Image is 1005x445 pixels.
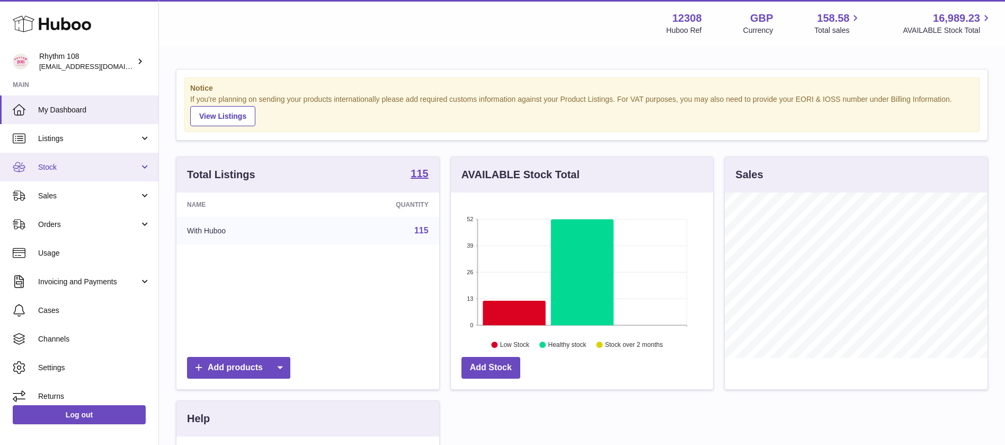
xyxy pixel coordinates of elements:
span: Total sales [814,25,861,36]
span: Returns [38,391,150,402]
h3: Sales [735,168,763,182]
span: AVAILABLE Stock Total [903,25,992,36]
span: Cases [38,306,150,316]
a: View Listings [190,106,255,126]
strong: Notice [190,83,974,93]
div: Huboo Ref [666,25,702,36]
strong: 115 [411,168,428,179]
div: Rhythm 108 [39,51,135,72]
span: [EMAIL_ADDRESS][DOMAIN_NAME] [39,62,156,71]
span: Orders [38,220,139,230]
text: Healthy stock [548,341,586,348]
a: Add Stock [461,357,520,379]
div: Currency [743,25,773,36]
span: Listings [38,134,139,144]
h3: Total Listings [187,168,255,182]
h3: Help [187,412,210,426]
text: 26 [467,269,473,275]
text: 13 [467,295,473,302]
strong: GBP [750,11,773,25]
strong: 12308 [672,11,702,25]
a: 115 [411,168,428,181]
th: Name [176,193,315,217]
a: Log out [13,405,146,424]
a: Add products [187,357,290,379]
span: 158.58 [817,11,849,25]
td: With Huboo [176,217,315,245]
text: 39 [467,242,473,249]
a: 115 [414,226,429,235]
span: Stock [38,162,139,172]
div: If you're planning on sending your products internationally please add required customs informati... [190,94,974,126]
span: Sales [38,191,139,201]
span: 16,989.23 [933,11,980,25]
span: Channels [38,334,150,344]
a: 16,989.23 AVAILABLE Stock Total [903,11,992,36]
a: 158.58 Total sales [814,11,861,36]
span: My Dashboard [38,105,150,115]
span: Usage [38,248,150,258]
h3: AVAILABLE Stock Total [461,168,580,182]
span: Invoicing and Payments [38,277,139,287]
span: Settings [38,363,150,373]
text: Low Stock [500,341,530,348]
th: Quantity [315,193,439,217]
text: 52 [467,216,473,222]
img: orders@rhythm108.com [13,54,29,69]
text: Stock over 2 months [605,341,663,348]
text: 0 [470,322,473,328]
